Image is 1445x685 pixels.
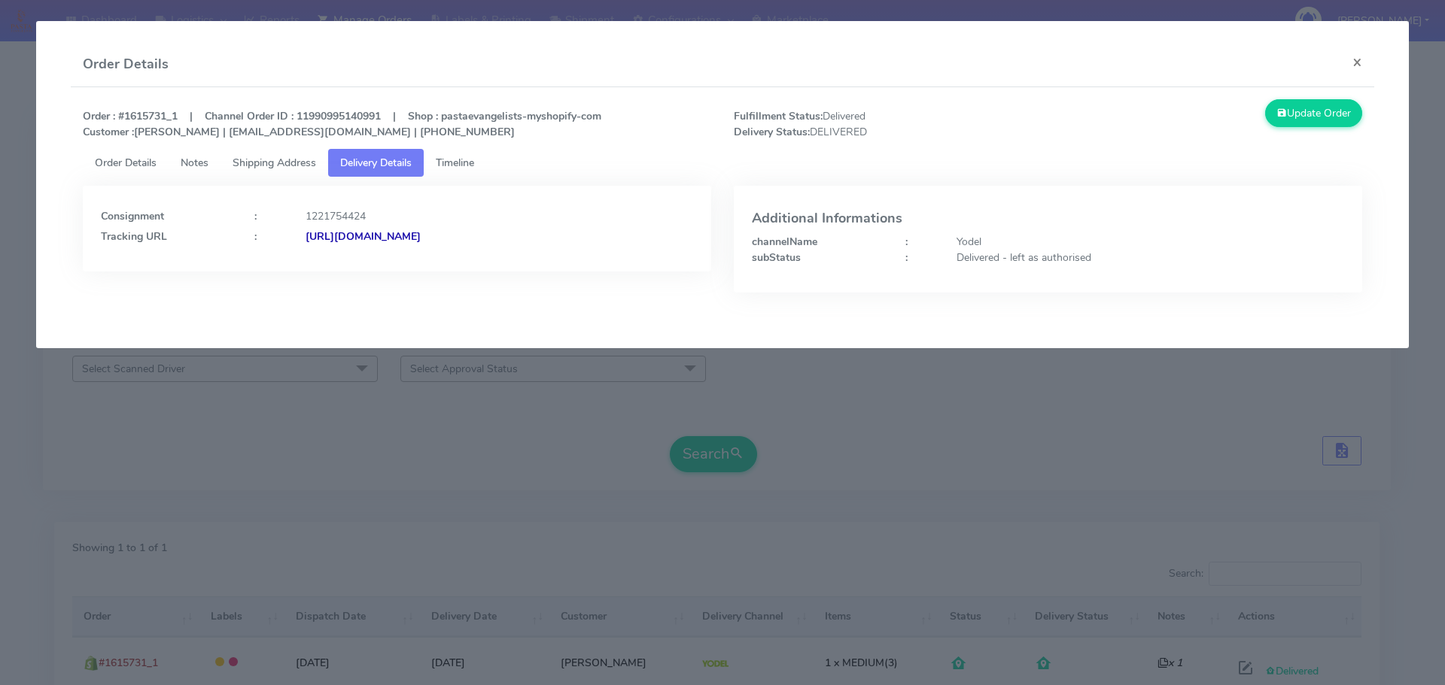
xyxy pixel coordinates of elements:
span: Notes [181,156,208,170]
span: Shipping Address [233,156,316,170]
strong: Customer : [83,125,134,139]
span: Delivery Details [340,156,412,170]
strong: : [254,209,257,223]
strong: Tracking URL [101,229,167,244]
span: Delivered DELIVERED [722,108,1048,140]
strong: subStatus [752,250,801,265]
span: Timeline [436,156,474,170]
strong: [URL][DOMAIN_NAME] [306,229,421,244]
strong: Order : #1615731_1 | Channel Order ID : 11990995140991 | Shop : pastaevangelists-myshopify-com [P... [83,109,601,139]
strong: Delivery Status: [734,125,810,139]
button: Update Order [1265,99,1363,127]
button: Close [1340,42,1374,82]
h4: Additional Informations [752,211,1344,226]
strong: : [905,235,908,249]
div: Yodel [945,234,1355,250]
div: 1221754424 [294,208,704,224]
strong: channelName [752,235,817,249]
strong: Fulfillment Status: [734,109,823,123]
ul: Tabs [83,149,1363,177]
h4: Order Details [83,54,169,74]
strong: Consignment [101,209,164,223]
strong: : [254,229,257,244]
span: Order Details [95,156,157,170]
div: Delivered - left as authorised [945,250,1355,265]
strong: : [905,250,908,265]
